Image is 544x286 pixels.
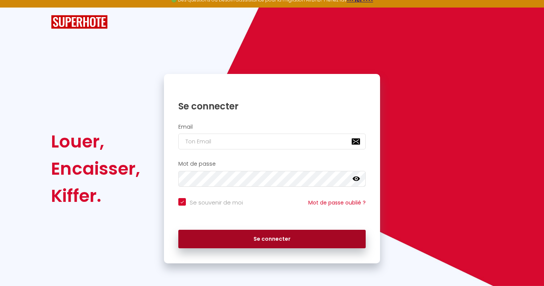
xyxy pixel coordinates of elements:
[51,128,140,155] div: Louer,
[178,230,366,249] button: Se connecter
[178,124,366,130] h2: Email
[178,134,366,149] input: Ton Email
[308,199,366,206] a: Mot de passe oublié ?
[178,100,366,112] h1: Se connecter
[51,182,140,209] div: Kiffer.
[51,155,140,182] div: Encaisser,
[178,161,366,167] h2: Mot de passe
[51,15,108,29] img: SuperHote logo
